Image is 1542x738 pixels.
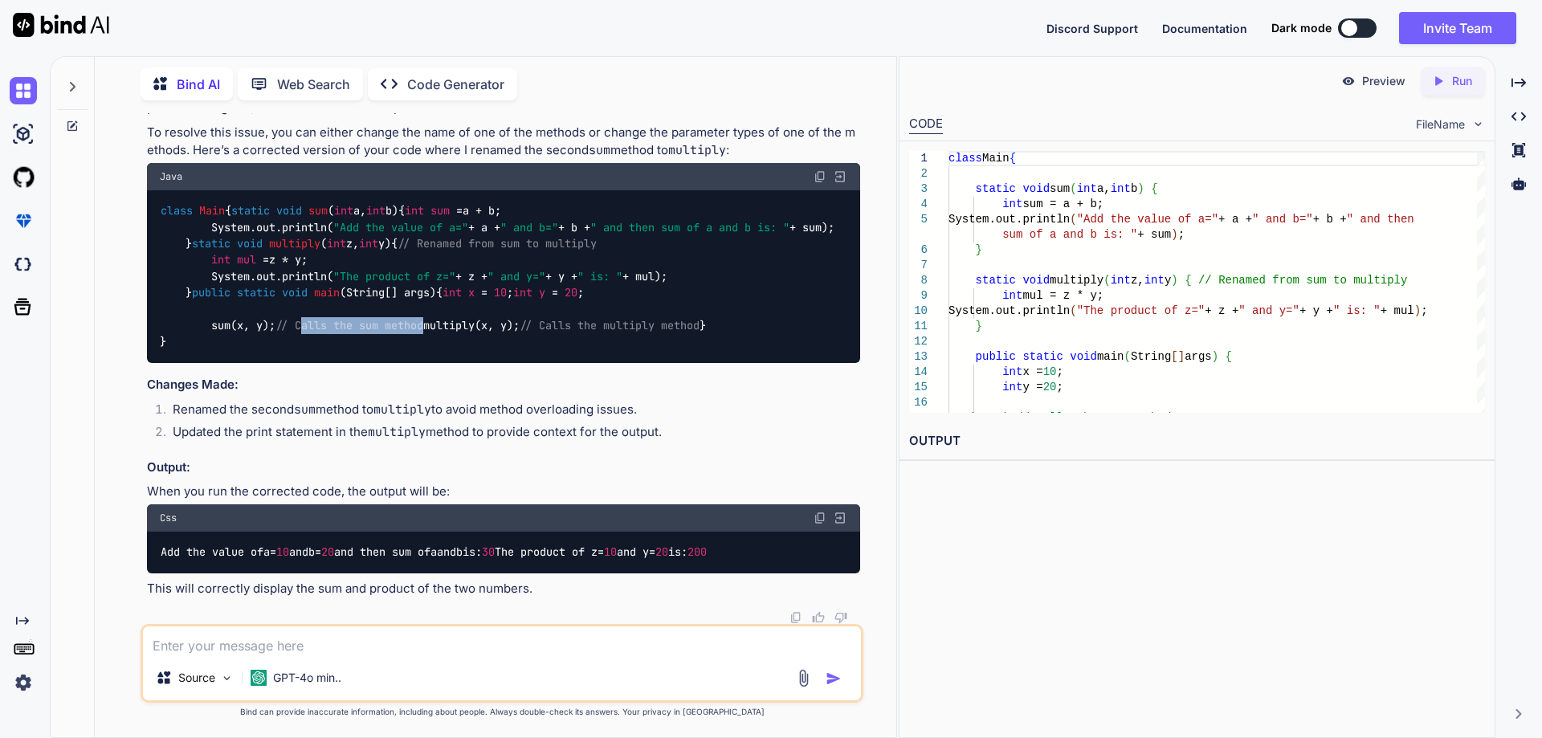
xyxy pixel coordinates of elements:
[1362,73,1405,89] p: Preview
[909,288,928,304] div: 9
[1002,365,1022,378] span: int
[1252,213,1313,226] span: " and b="
[1070,213,1076,226] span: (
[321,545,334,560] span: 20
[1110,182,1130,195] span: int
[328,204,398,218] span: ( a, b)
[1162,22,1247,35] span: Documentation
[398,236,597,251] span: // Renamed from sum to multiply
[160,544,708,561] code: Add the value of = and = and then sum of and is: The product of z= and y= is:
[1022,289,1103,302] span: mul = z * y;
[552,286,558,300] span: =
[1022,381,1042,393] span: y =
[1177,228,1184,241] span: ;
[366,204,385,218] span: int
[909,349,928,365] div: 13
[1016,411,1171,424] span: // Calls the sum method
[177,75,220,94] p: Bind AI
[948,411,969,424] span: sum
[909,212,928,227] div: 5
[1110,274,1130,287] span: int
[237,236,263,251] span: void
[231,204,270,218] span: static
[655,545,668,560] span: 20
[909,395,928,410] div: 16
[1002,198,1022,210] span: int
[273,670,341,686] p: GPT-4o min..
[237,286,275,300] span: static
[1131,274,1144,287] span: z,
[1416,116,1465,133] span: FileName
[10,669,37,696] img: settings
[1042,365,1056,378] span: 10
[1413,304,1420,317] span: )
[909,334,928,349] div: 12
[1076,182,1096,195] span: int
[314,286,340,300] span: main
[975,182,1015,195] span: static
[333,269,455,283] span: "The product of z="
[405,204,424,218] span: int
[1218,213,1252,226] span: + a +
[1056,365,1063,378] span: ;
[494,286,507,300] span: 10
[982,152,1010,165] span: Main
[899,422,1495,460] h2: OUTPUT
[1198,274,1407,287] span: // Renamed from sum to multiply
[812,611,825,624] img: like
[539,286,545,300] span: y
[1124,350,1130,363] span: (
[1022,365,1042,378] span: x =
[909,380,928,395] div: 15
[1171,274,1177,287] span: )
[1205,304,1238,317] span: + z +
[590,220,789,234] span: " and then sum of a and b is: "
[147,483,860,501] p: When you run the corrected code, the output will be:
[251,670,267,686] img: GPT-4o mini
[834,611,847,624] img: dislike
[668,142,726,158] code: multiply
[826,671,842,687] img: icon
[160,401,860,423] li: Renamed the second method to to avoid method overloading issues.
[948,213,1070,226] span: System.out.println
[430,204,450,218] span: sum
[275,318,423,332] span: // Calls the sum method
[308,545,315,560] span: b
[1009,411,1015,424] span: ;
[909,410,928,426] div: 17
[794,669,813,687] img: attachment
[1162,20,1247,37] button: Documentation
[456,545,463,560] span: b
[487,269,545,283] span: " and y="
[220,671,234,685] img: Pick Models
[1042,381,1056,393] span: 20
[975,243,981,256] span: }
[975,350,1015,363] span: public
[1171,350,1177,363] span: [
[10,77,37,104] img: chat
[909,115,943,134] div: CODE
[565,286,577,300] span: 20
[178,670,215,686] p: Source
[456,204,463,218] span: =
[948,152,982,165] span: class
[948,304,1070,317] span: System.out.println
[513,286,532,300] span: int
[482,545,495,560] span: 30
[909,258,928,273] div: 7
[789,611,802,624] img: copy
[147,580,860,598] p: This will correctly display the sum and product of the two numbers.
[1131,350,1171,363] span: String
[276,204,302,218] span: void
[263,545,270,560] span: a
[975,320,981,332] span: }
[909,197,928,212] div: 4
[160,512,177,524] span: Css
[1131,182,1137,195] span: b
[443,286,462,300] span: int
[577,269,622,283] span: " is: "
[1046,22,1138,35] span: Discord Support
[10,207,37,234] img: premium
[1076,304,1205,317] span: "The product of z="
[373,402,431,418] code: multiply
